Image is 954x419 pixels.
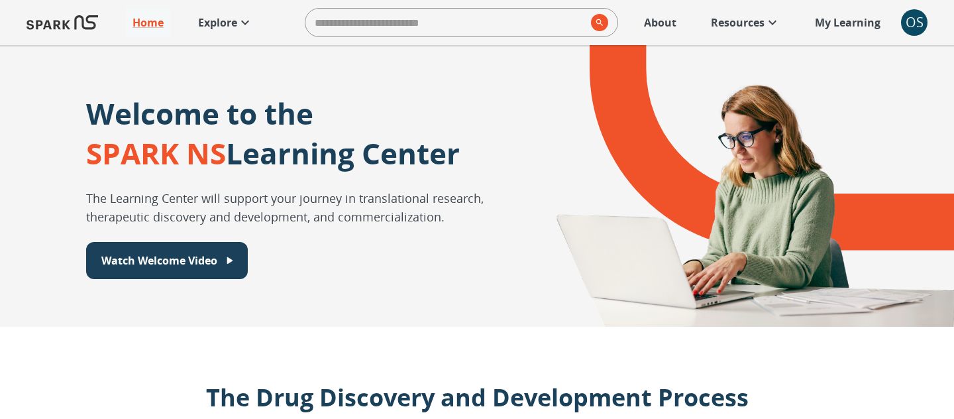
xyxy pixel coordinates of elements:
[191,8,260,37] a: Explore
[808,8,888,37] a: My Learning
[901,9,927,36] div: OS
[901,9,927,36] button: account of current user
[704,8,787,37] a: Resources
[815,15,880,30] p: My Learning
[158,380,797,416] p: The Drug Discovery and Development Process
[520,45,954,327] div: A montage of drug development icons and a SPARK NS logo design element
[637,8,683,37] a: About
[86,133,226,173] span: SPARK NS
[86,93,460,173] p: Welcome to the Learning Center
[132,15,164,30] p: Home
[126,8,170,37] a: Home
[86,189,520,226] p: The Learning Center will support your journey in translational research, therapeutic discovery an...
[86,242,248,279] button: Watch Welcome Video
[26,7,98,38] img: Logo of SPARK at Stanford
[101,253,217,269] p: Watch Welcome Video
[711,15,765,30] p: Resources
[198,15,237,30] p: Explore
[644,15,676,30] p: About
[586,9,608,36] button: search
